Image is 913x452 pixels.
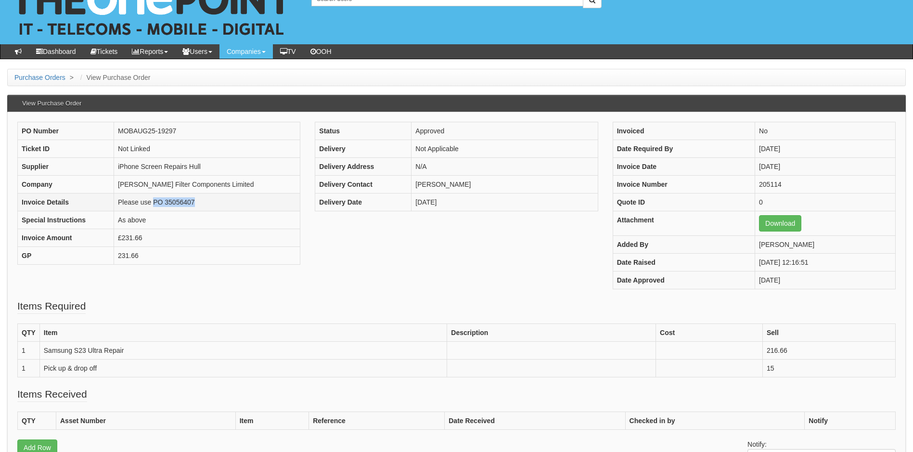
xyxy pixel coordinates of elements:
[125,44,175,59] a: Reports
[114,229,300,247] td: £231.66
[39,324,447,342] th: Item
[18,324,40,342] th: QTY
[18,122,114,140] th: PO Number
[411,158,598,176] td: N/A
[613,140,755,158] th: Date Required By
[315,140,411,158] th: Delivery
[755,194,896,211] td: 0
[18,247,114,265] th: GP
[17,387,87,402] legend: Items Received
[447,324,656,342] th: Description
[613,236,755,254] th: Added By
[315,176,411,194] th: Delivery Contact
[114,158,300,176] td: iPhone Screen Repairs Hull
[411,140,598,158] td: Not Applicable
[18,158,114,176] th: Supplier
[18,211,114,229] th: Special Instructions
[78,73,151,82] li: View Purchase Order
[29,44,83,59] a: Dashboard
[755,140,896,158] td: [DATE]
[273,44,303,59] a: TV
[18,229,114,247] th: Invoice Amount
[18,412,56,430] th: QTY
[763,342,896,360] td: 216.66
[759,215,801,232] a: Download
[309,412,445,430] th: Reference
[114,176,300,194] td: [PERSON_NAME] Filter Components Limited
[18,176,114,194] th: Company
[613,122,755,140] th: Invoiced
[114,122,300,140] td: MOBAUG25-19297
[625,412,805,430] th: Checked in by
[613,176,755,194] th: Invoice Number
[219,44,273,59] a: Companies
[18,194,114,211] th: Invoice Details
[315,122,411,140] th: Status
[315,158,411,176] th: Delivery Address
[18,140,114,158] th: Ticket ID
[175,44,219,59] a: Users
[755,271,896,289] td: [DATE]
[83,44,125,59] a: Tickets
[18,342,40,360] td: 1
[755,158,896,176] td: [DATE]
[613,271,755,289] th: Date Approved
[656,324,763,342] th: Cost
[315,194,411,211] th: Delivery Date
[755,254,896,271] td: [DATE] 12:16:51
[445,412,625,430] th: Date Received
[17,95,86,112] h3: View Purchase Order
[114,194,300,211] td: Please use PO 35056407
[235,412,309,430] th: Item
[67,74,76,81] span: >
[114,247,300,265] td: 231.66
[17,299,86,314] legend: Items Required
[805,412,896,430] th: Notify
[613,211,755,236] th: Attachment
[613,194,755,211] th: Quote ID
[39,360,447,377] td: Pick up & drop off
[755,176,896,194] td: 205114
[755,236,896,254] td: [PERSON_NAME]
[18,360,40,377] td: 1
[755,122,896,140] td: No
[763,360,896,377] td: 15
[613,158,755,176] th: Invoice Date
[56,412,236,430] th: Asset Number
[39,342,447,360] td: Samsung S23 Ultra Repair
[763,324,896,342] th: Sell
[613,254,755,271] th: Date Raised
[411,176,598,194] td: [PERSON_NAME]
[303,44,339,59] a: OOH
[411,194,598,211] td: [DATE]
[14,74,65,81] a: Purchase Orders
[114,211,300,229] td: As above
[411,122,598,140] td: Approved
[114,140,300,158] td: Not Linked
